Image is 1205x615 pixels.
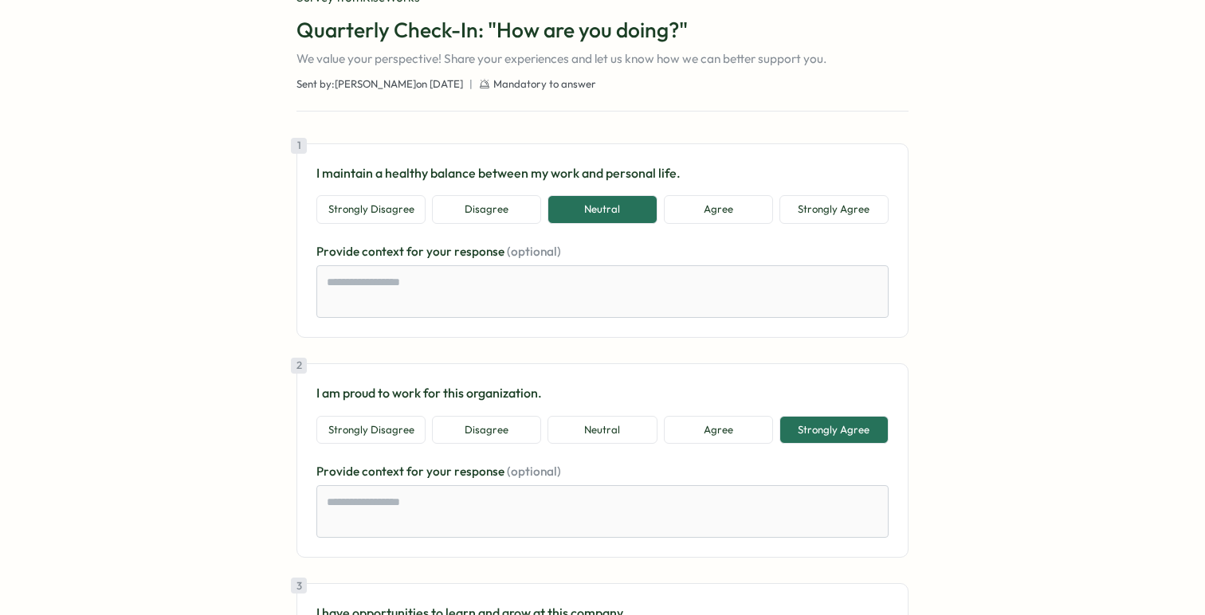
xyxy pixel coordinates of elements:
[291,358,307,374] div: 2
[316,244,362,259] span: Provide
[291,138,307,154] div: 1
[426,464,454,479] span: your
[664,195,773,224] button: Agree
[548,416,657,445] button: Neutral
[291,578,307,593] div: 3
[664,416,773,445] button: Agree
[316,416,426,445] button: Strongly Disagree
[432,416,541,445] button: Disagree
[296,16,909,44] h1: Quarterly Check-In: "How are you doing?"
[362,244,406,259] span: context
[316,383,889,403] p: I am proud to work for this organization.
[316,163,889,183] p: I maintain a healthy balance between my work and personal life.
[296,77,463,92] span: Sent by: [PERSON_NAME] on [DATE]
[779,195,889,224] button: Strongly Agree
[362,464,406,479] span: context
[507,244,561,259] span: (optional)
[406,464,426,479] span: for
[426,244,454,259] span: your
[432,195,541,224] button: Disagree
[779,416,889,445] button: Strongly Agree
[316,464,362,479] span: Provide
[406,244,426,259] span: for
[469,77,473,92] span: |
[316,195,426,224] button: Strongly Disagree
[454,464,507,479] span: response
[454,244,507,259] span: response
[548,195,657,224] button: Neutral
[296,50,909,68] p: We value your perspective! Share your experiences and let us know how we can better support you.
[507,464,561,479] span: (optional)
[493,77,596,92] span: Mandatory to answer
